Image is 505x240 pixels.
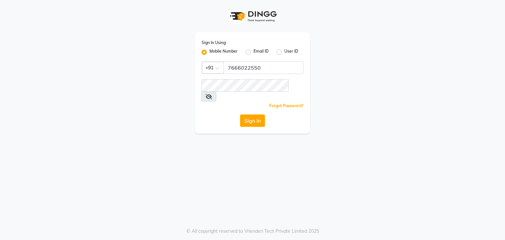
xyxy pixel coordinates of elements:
label: Email ID [253,48,269,56]
label: Sign In Using: [202,40,227,46]
label: Mobile Number [209,48,238,56]
button: Sign In [240,114,265,127]
input: Username [224,61,303,74]
img: logo1.svg [226,7,279,26]
input: Username [202,79,289,92]
label: User ID [284,48,298,56]
a: Forgot Password? [269,103,303,108]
